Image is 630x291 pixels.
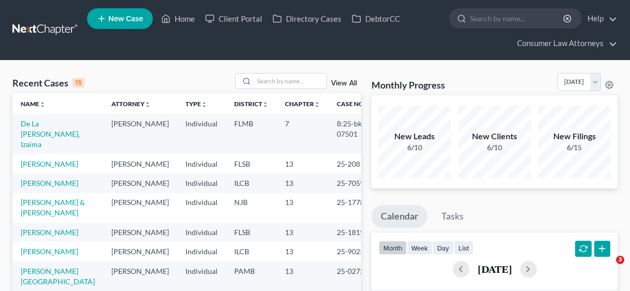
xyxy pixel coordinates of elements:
td: [PERSON_NAME] [103,193,177,223]
td: 13 [277,154,328,173]
button: month [379,241,407,255]
a: Home [156,9,200,28]
a: [PERSON_NAME] [21,159,78,168]
td: 13 [277,223,328,242]
div: New Filings [538,130,611,142]
td: Individual [177,242,226,261]
i: unfold_more [201,101,207,108]
button: day [433,241,454,255]
div: 15 [73,78,84,88]
td: ILCB [226,242,277,261]
td: 13 [277,261,328,291]
a: Consumer Law Attorneys [512,34,617,53]
div: 6/10 [459,142,531,153]
td: 13 [277,193,328,223]
td: Individual [177,114,226,154]
a: Client Portal [200,9,267,28]
td: [PERSON_NAME] [103,261,177,291]
div: 6/15 [538,142,611,153]
td: FLSB [226,223,277,242]
a: Directory Cases [267,9,347,28]
td: Individual [177,261,226,291]
td: Individual [177,173,226,193]
td: 13 [277,242,328,261]
input: Search by name... [254,74,326,89]
td: [PERSON_NAME] [103,173,177,193]
span: 3 [616,256,624,264]
td: [PERSON_NAME] [103,223,177,242]
td: 25-02726 [328,261,378,291]
a: Nameunfold_more [21,100,46,108]
td: 25-17786 [328,193,378,223]
a: Chapterunfold_more [285,100,320,108]
h3: Monthly Progress [371,79,445,91]
div: Recent Cases [12,77,84,89]
td: 8:25-bk-07501 [328,114,378,154]
a: DebtorCC [347,9,405,28]
button: list [454,241,474,255]
div: New Leads [378,130,451,142]
a: [PERSON_NAME][GEOGRAPHIC_DATA] [21,267,95,286]
i: unfold_more [262,101,268,108]
i: unfold_more [314,101,320,108]
td: 25-70597 [328,173,378,193]
i: unfold_more [145,101,151,108]
div: New Clients [459,130,531,142]
a: Attorneyunfold_more [111,100,151,108]
i: unfold_more [39,101,46,108]
td: Individual [177,154,226,173]
a: Help [582,9,617,28]
a: Tasks [432,205,473,228]
td: 13 [277,173,328,193]
a: Typeunfold_more [185,100,207,108]
a: View All [331,80,357,87]
input: Search by name... [470,9,565,28]
td: FLSB [226,154,277,173]
td: FLMB [226,114,277,154]
td: 25-90258 [328,242,378,261]
button: week [407,241,433,255]
td: ILCB [226,173,277,193]
a: Calendar [371,205,427,228]
h2: [DATE] [478,264,512,274]
a: Case Nounfold_more [337,100,370,108]
td: 25-18198 [328,223,378,242]
a: [PERSON_NAME] [21,179,78,187]
td: PAMB [226,261,277,291]
a: [PERSON_NAME] [21,228,78,237]
a: De La [PERSON_NAME], Izaima [21,119,80,149]
iframe: Intercom live chat [595,256,620,281]
td: Individual [177,193,226,223]
td: NJB [226,193,277,223]
td: [PERSON_NAME] [103,154,177,173]
a: Districtunfold_more [234,100,268,108]
td: 7 [277,114,328,154]
a: [PERSON_NAME] [21,247,78,256]
span: New Case [108,15,143,23]
td: [PERSON_NAME] [103,242,177,261]
td: 25-20812 [328,154,378,173]
a: [PERSON_NAME] & [PERSON_NAME] [21,198,85,217]
div: 6/10 [378,142,451,153]
td: [PERSON_NAME] [103,114,177,154]
td: Individual [177,223,226,242]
